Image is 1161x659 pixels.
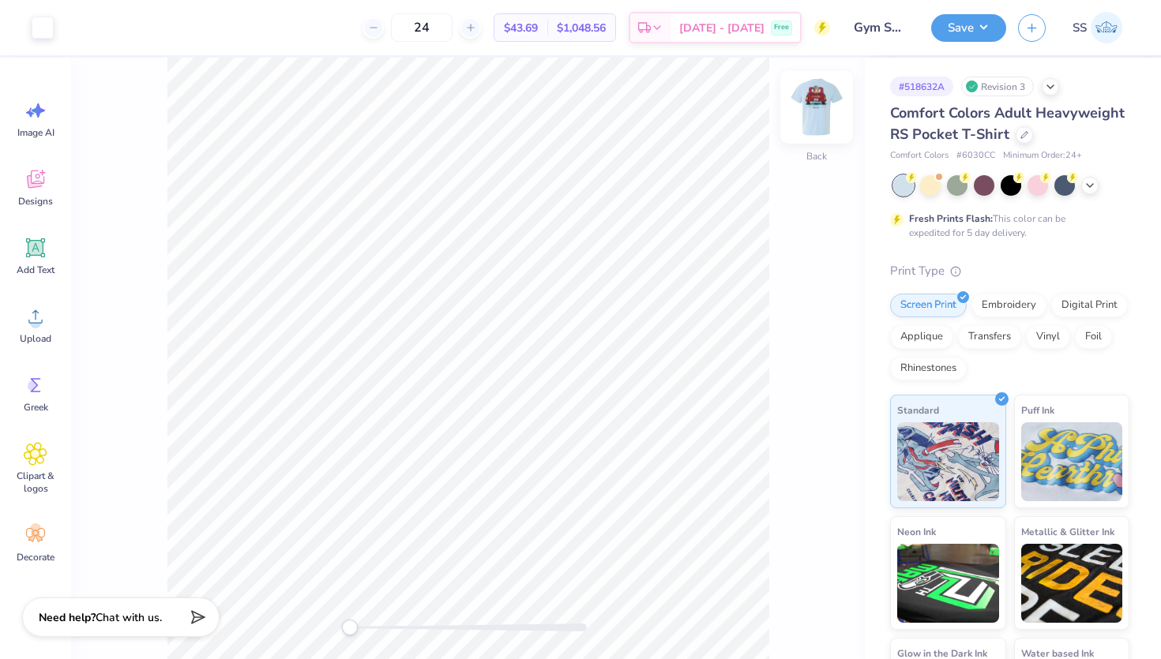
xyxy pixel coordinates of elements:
span: [DATE] - [DATE] [679,20,765,36]
span: $1,048.56 [557,20,606,36]
div: This color can be expedited for 5 day delivery. [909,212,1103,240]
span: Minimum Order: 24 + [1003,149,1082,163]
span: Standard [897,402,939,418]
div: Embroidery [971,294,1046,317]
span: Neon Ink [897,523,936,540]
div: Rhinestones [890,357,967,380]
span: Comfort Colors [890,149,949,163]
span: # 6030CC [956,149,995,163]
div: Vinyl [1026,325,1070,349]
span: Greek [24,401,48,414]
div: Transfers [958,325,1021,349]
div: Revision 3 [961,77,1034,96]
span: $43.69 [504,20,538,36]
div: Print Type [890,262,1129,280]
div: Foil [1075,325,1112,349]
img: Siddhant Singh [1091,12,1122,43]
img: Puff Ink [1021,422,1123,501]
span: Metallic & Glitter Ink [1021,523,1114,540]
div: Back [806,149,827,163]
input: – – [391,13,453,42]
span: Clipart & logos [9,470,62,495]
span: Add Text [17,264,54,276]
div: Screen Print [890,294,967,317]
span: Chat with us. [96,610,162,625]
span: Free [774,22,789,33]
span: SS [1073,19,1087,37]
span: Upload [20,332,51,345]
div: # 518632A [890,77,953,96]
div: Applique [890,325,953,349]
div: Digital Print [1051,294,1128,317]
strong: Fresh Prints Flash: [909,212,993,225]
span: Image AI [17,126,54,139]
span: Decorate [17,551,54,564]
img: Standard [897,422,999,501]
img: Back [785,76,848,139]
img: Neon Ink [897,544,999,623]
span: Puff Ink [1021,402,1054,418]
strong: Need help? [39,610,96,625]
span: Designs [18,195,53,208]
input: Untitled Design [842,12,919,43]
span: Comfort Colors Adult Heavyweight RS Pocket T-Shirt [890,103,1125,144]
img: Metallic & Glitter Ink [1021,544,1123,623]
div: Accessibility label [342,620,358,635]
a: SS [1065,12,1129,43]
button: Save [931,14,1006,42]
